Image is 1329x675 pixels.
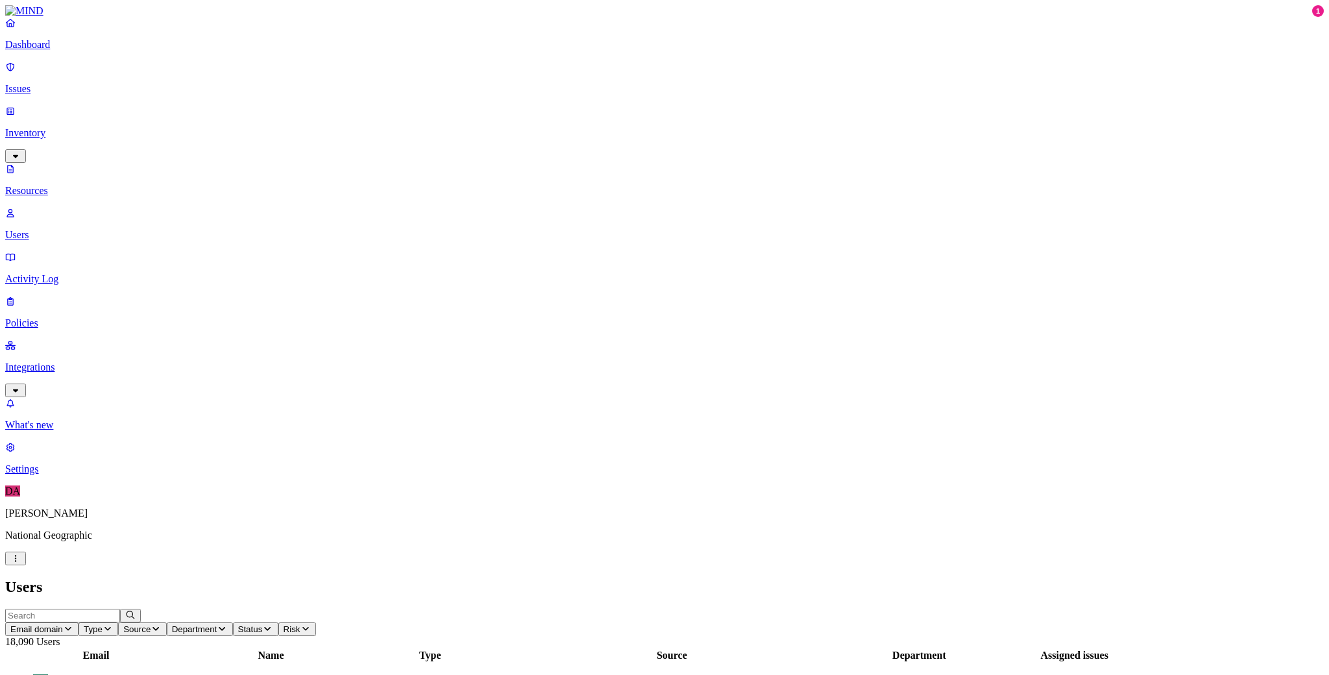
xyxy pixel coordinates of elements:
[188,650,354,661] div: Name
[5,251,1324,285] a: Activity Log
[5,578,1324,596] h2: Users
[5,17,1324,51] a: Dashboard
[238,624,263,634] span: Status
[5,339,1324,395] a: Integrations
[1312,5,1324,17] div: 1
[5,105,1324,161] a: Inventory
[5,295,1324,329] a: Policies
[5,229,1324,241] p: Users
[5,273,1324,285] p: Activity Log
[5,127,1324,139] p: Inventory
[7,650,185,661] div: Email
[84,624,103,634] span: Type
[5,5,43,17] img: MIND
[172,624,217,634] span: Department
[123,624,151,634] span: Source
[5,163,1324,197] a: Resources
[5,463,1324,475] p: Settings
[5,508,1324,519] p: [PERSON_NAME]
[5,362,1324,373] p: Integrations
[5,419,1324,431] p: What's new
[5,609,120,622] input: Search
[5,441,1324,475] a: Settings
[5,83,1324,95] p: Issues
[5,39,1324,51] p: Dashboard
[284,624,300,634] span: Risk
[5,485,20,497] span: DA
[357,650,503,661] div: Type
[5,636,60,647] span: 18,090 Users
[1000,650,1149,661] div: Assigned issues
[5,5,1324,17] a: MIND
[5,397,1324,431] a: What's new
[506,650,838,661] div: Source
[10,624,63,634] span: Email domain
[5,530,1324,541] p: National Geographic
[5,207,1324,241] a: Users
[5,317,1324,329] p: Policies
[5,61,1324,95] a: Issues
[5,185,1324,197] p: Resources
[840,650,997,661] div: Department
